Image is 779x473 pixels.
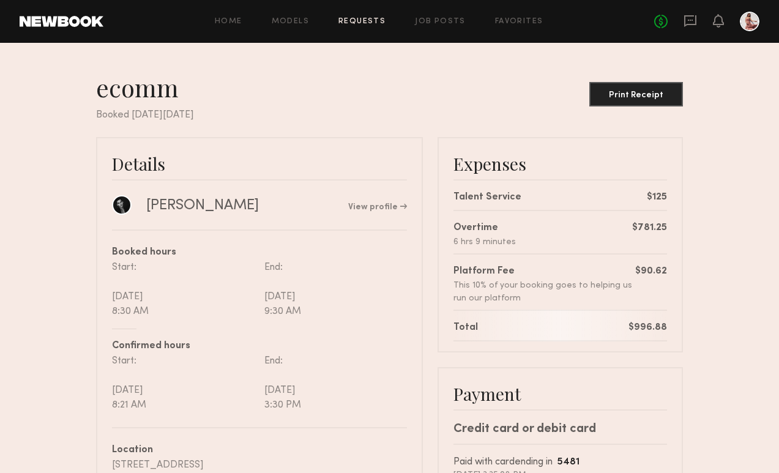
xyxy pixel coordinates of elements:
a: View profile [348,203,407,212]
div: $996.88 [628,321,667,335]
div: Total [453,321,478,335]
div: Confirmed hours [112,339,407,354]
div: End: [DATE] 9:30 AM [259,260,407,319]
div: ecomm [96,72,188,103]
div: Payment [453,383,667,404]
div: Details [112,153,407,174]
a: Home [215,18,242,26]
div: Location [112,443,407,458]
a: Job Posts [415,18,466,26]
div: $781.25 [632,221,667,236]
a: Requests [338,18,386,26]
div: Booked hours [112,245,407,260]
b: 5481 [557,458,580,467]
div: Booked [DATE][DATE] [96,108,683,122]
button: Print Receipt [589,82,683,106]
div: Expenses [453,153,667,174]
div: End: [DATE] 3:30 PM [259,354,407,412]
div: Platform Fee [453,264,635,279]
div: Credit card or debit card [453,420,667,439]
div: Talent Service [453,190,521,205]
div: [STREET_ADDRESS] [112,458,407,472]
div: This 10% of your booking goes to helping us run our platform [453,279,635,305]
div: Paid with card ending in [453,455,667,470]
div: [PERSON_NAME] [146,196,259,215]
div: $90.62 [635,264,667,279]
div: 6 hrs 9 minutes [453,236,516,248]
div: Print Receipt [594,91,678,100]
div: Start: [DATE] 8:21 AM [112,354,259,412]
a: Favorites [495,18,543,26]
div: $125 [647,190,667,205]
div: Start: [DATE] 8:30 AM [112,260,259,319]
div: Overtime [453,221,516,236]
a: Models [272,18,309,26]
